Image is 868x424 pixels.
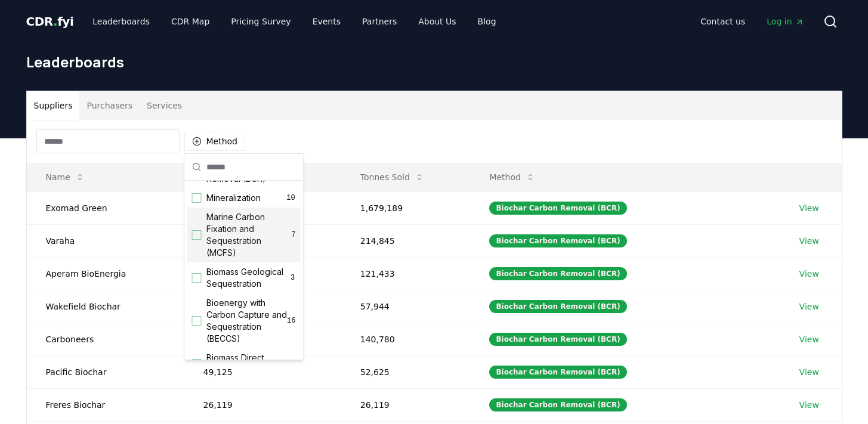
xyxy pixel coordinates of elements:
[489,300,626,313] div: Biochar Carbon Removal (BCR)
[799,268,819,280] a: View
[757,11,813,32] a: Log in
[140,91,189,120] button: Services
[287,359,295,369] span: 8
[799,366,819,378] a: View
[799,202,819,214] a: View
[353,11,406,32] a: Partners
[83,11,505,32] nav: Main
[489,234,626,247] div: Biochar Carbon Removal (BCR)
[489,333,626,346] div: Biochar Carbon Removal (BCR)
[184,132,246,151] button: Method
[341,257,471,290] td: 121,433
[341,191,471,224] td: 1,679,189
[27,355,184,388] td: Pacific Biochar
[480,165,545,189] button: Method
[53,14,57,29] span: .
[489,267,626,280] div: Biochar Carbon Removal (BCR)
[291,230,295,240] span: 7
[351,165,434,189] button: Tonnes Sold
[184,355,341,388] td: 49,125
[27,191,184,224] td: Exomad Green
[206,352,288,376] span: Biomass Direct Storage
[162,11,219,32] a: CDR Map
[799,333,819,345] a: View
[489,202,626,215] div: Biochar Carbon Removal (BCR)
[799,235,819,247] a: View
[799,301,819,312] a: View
[341,290,471,323] td: 57,944
[206,297,288,345] span: Bioenergy with Carbon Capture and Sequestration (BECCS)
[286,193,296,203] span: 10
[36,165,94,189] button: Name
[489,366,626,379] div: Biochar Carbon Removal (BCR)
[303,11,350,32] a: Events
[26,13,74,30] a: CDR.fyi
[26,52,842,72] h1: Leaderboards
[341,388,471,421] td: 26,119
[799,399,819,411] a: View
[409,11,465,32] a: About Us
[27,290,184,323] td: Wakefield Biochar
[489,398,626,411] div: Biochar Carbon Removal (BCR)
[287,316,295,326] span: 16
[27,257,184,290] td: Aperam BioEnergia
[341,355,471,388] td: 52,625
[468,11,506,32] a: Blog
[341,224,471,257] td: 214,845
[206,211,292,259] span: Marine Carbon Fixation and Sequestration (MCFS)
[26,14,74,29] span: CDR fyi
[27,323,184,355] td: Carboneers
[767,16,804,27] span: Log in
[79,91,140,120] button: Purchasers
[27,224,184,257] td: Varaha
[83,11,159,32] a: Leaderboards
[184,388,341,421] td: 26,119
[206,192,261,204] span: Mineralization
[206,266,290,290] span: Biomass Geological Sequestration
[341,323,471,355] td: 140,780
[27,388,184,421] td: Freres Biochar
[290,273,296,283] span: 3
[691,11,813,32] nav: Main
[691,11,755,32] a: Contact us
[27,91,80,120] button: Suppliers
[221,11,300,32] a: Pricing Survey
